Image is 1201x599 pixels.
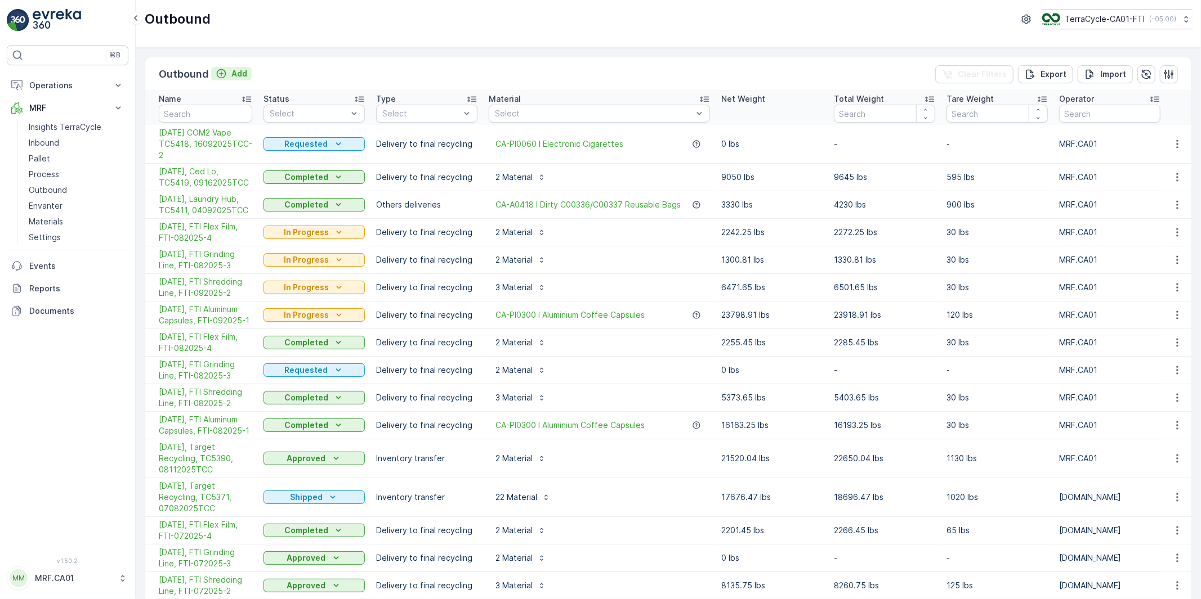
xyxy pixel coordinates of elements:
[290,492,323,503] p: Shipped
[376,552,477,564] p: Delivery to final recycling
[946,93,994,105] p: Tare Weight
[231,68,247,79] p: Add
[376,453,477,464] p: Inventory transfer
[489,361,553,379] button: 2 Material
[7,557,128,564] span: v 1.50.2
[489,488,557,506] button: 22 Material
[159,547,252,569] span: [DATE], FTI Grinding Line, FTI-072025-3
[159,414,252,436] span: [DATE], FTI Aluminum Capsules, FTI-082025-1
[946,227,1048,238] p: 30 lbs
[284,392,328,403] p: Completed
[159,193,252,216] a: 09/09/25, Laundry Hub, TC5411, 04092025TCC
[159,386,252,409] span: [DATE], FTI Shredding Line, FTI-082025-2
[946,492,1048,503] p: 1020 lbs
[376,93,396,105] p: Type
[264,418,365,432] button: Completed
[159,221,252,244] span: [DATE], FTI Flex Film, FTI-082025-4
[721,364,823,376] p: 0 lbs
[29,169,59,180] p: Process
[834,552,935,564] p: -
[1059,337,1160,348] p: MRF.CA01
[159,221,252,244] a: 09/01/25, FTI Flex Film, FTI-082025-4
[489,223,553,241] button: 2 Material
[489,521,553,539] button: 2 Material
[376,227,477,238] p: Delivery to final recycling
[24,166,128,182] a: Process
[946,254,1048,265] p: 30 lbs
[264,551,365,565] button: Approved
[1059,93,1094,105] p: Operator
[24,119,128,135] a: Insights TerraCycle
[159,519,252,542] a: 07/01/25, FTI Flex Film, FTI-072025-4
[285,138,328,150] p: Requested
[721,254,823,265] p: 1300.81 lbs
[376,199,477,210] p: Others deliveries
[284,525,328,536] p: Completed
[376,282,477,293] p: Delivery to final recycling
[834,309,935,321] p: 23918.91 lbs
[159,331,252,354] a: 08/01/25, FTI Flex Film, FTI-082025-4
[495,492,537,503] p: 22 Material
[29,153,50,164] p: Pallet
[721,172,823,183] p: 9050 lbs
[109,51,120,60] p: ⌘B
[284,199,328,210] p: Completed
[495,364,533,376] p: 2 Material
[489,449,553,467] button: 2 Material
[721,138,823,150] p: 0 lbs
[7,300,128,322] a: Documents
[495,254,533,265] p: 2 Material
[159,249,252,271] a: 09/01/25, FTI Grinding Line, FTI-082025-3
[29,121,101,133] p: Insights TerraCycle
[264,363,365,377] button: Requested
[721,282,823,293] p: 6471.65 lbs
[495,199,681,210] span: CA-A0418 I Dirty C00336/C00337 Reusable Bags
[376,138,477,150] p: Delivery to final recycling
[495,420,645,431] a: CA-PI0300 I Aluminium Coffee Capsules
[376,337,477,348] p: Delivery to final recycling
[10,569,28,587] div: MM
[7,566,128,590] button: MMMRF.CA01
[376,309,477,321] p: Delivery to final recycling
[489,577,553,595] button: 3 Material
[834,254,935,265] p: 1330.81 lbs
[264,226,365,239] button: In Progress
[834,172,935,183] p: 9645 lbs
[376,392,477,403] p: Delivery to final recycling
[834,138,935,150] p: -
[489,389,553,407] button: 3 Material
[834,492,935,503] p: 18696.47 lbs
[29,102,106,114] p: MRF
[495,552,533,564] p: 2 Material
[270,108,347,119] p: Select
[159,519,252,542] span: [DATE], FTI Flex Film, FTI-072025-4
[1059,227,1160,238] p: MRF.CA01
[834,337,935,348] p: 2285.45 lbs
[264,253,365,267] button: In Progress
[145,10,211,28] p: Outbound
[1059,420,1160,431] p: MRF.CA01
[958,69,1007,80] p: Clear Filters
[287,552,326,564] p: Approved
[946,580,1048,591] p: 125 lbs
[1065,13,1145,25] p: TerraCycle-CA01-FTI
[376,172,477,183] p: Delivery to final recycling
[721,227,823,238] p: 2242.25 lbs
[159,276,252,299] span: [DATE], FTI Shredding Line, FTI-092025-2
[834,105,935,123] input: Search
[29,283,124,294] p: Reports
[159,276,252,299] a: 09/01/25, FTI Shredding Line, FTI-092025-2
[721,580,823,591] p: 8135.75 lbs
[35,573,113,584] p: MRF.CA01
[159,574,252,597] span: [DATE], FTI Shredding Line, FTI-072025-2
[495,282,533,293] p: 3 Material
[495,392,533,403] p: 3 Material
[946,525,1048,536] p: 65 lbs
[285,364,328,376] p: Requested
[264,524,365,537] button: Completed
[24,135,128,151] a: Inbound
[7,9,29,31] img: logo
[24,229,128,245] a: Settings
[1059,282,1160,293] p: MRF.CA01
